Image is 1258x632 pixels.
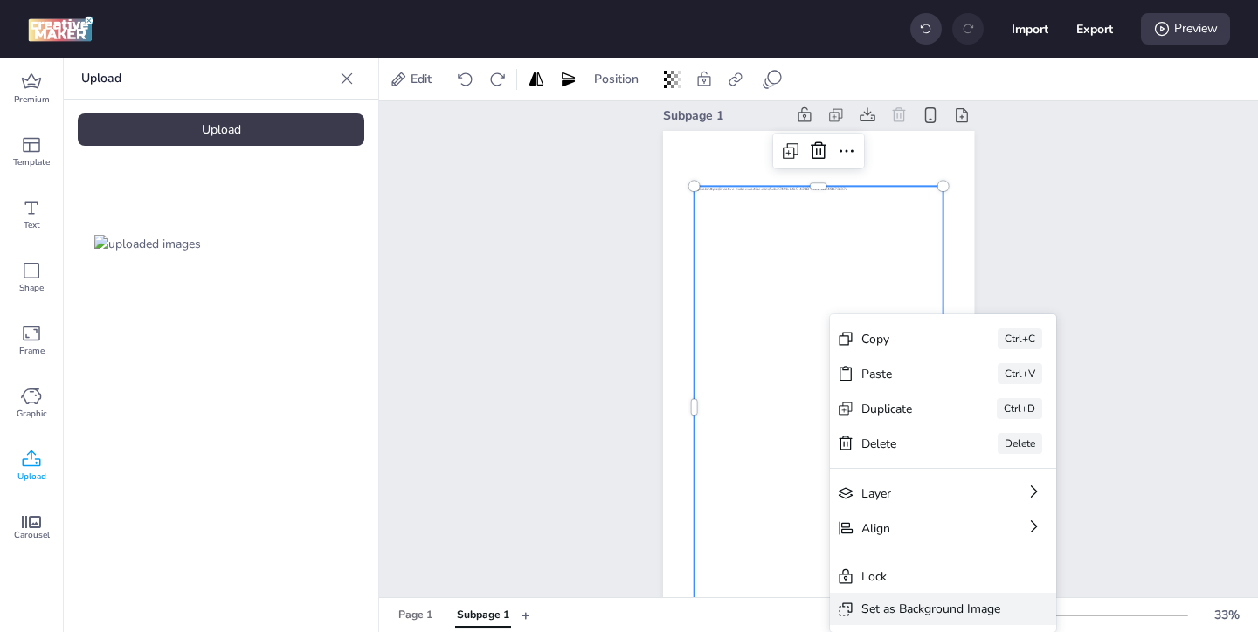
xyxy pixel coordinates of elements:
span: Premium [14,93,50,106]
div: Ctrl+C [998,328,1042,349]
p: Upload [81,58,333,100]
img: logo Creative Maker [28,16,93,42]
div: Page 1 [398,608,432,623]
div: Copy [861,330,949,348]
span: Template [13,155,50,169]
div: Duplicate [861,400,948,418]
button: Export [1076,10,1113,47]
div: Delete [861,435,949,453]
div: Align [861,519,976,538]
div: Tabs [386,600,522,630]
div: Subpage 1 [663,106,785,125]
span: Graphic [17,407,47,421]
img: uploaded images [94,235,201,253]
div: Subpage 1 [457,608,509,623]
div: Ctrl+V [998,363,1042,384]
div: 33 % [1206,606,1248,624]
div: Set as Background Image [861,600,1000,618]
span: Frame [19,344,45,358]
span: Edit [407,70,435,88]
span: Carousel [14,528,50,542]
span: Text [24,218,40,232]
div: Upload [78,113,364,146]
span: Upload [17,470,46,484]
button: + [522,600,530,630]
div: Lock [861,567,1000,586]
div: Paste [861,365,949,383]
div: Preview [1141,13,1230,45]
div: Delete [998,433,1042,454]
div: Layer [861,484,976,503]
div: Ctrl+D [997,398,1042,419]
button: Import [1012,10,1048,47]
span: Position [591,70,642,88]
span: Shape [19,281,44,295]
